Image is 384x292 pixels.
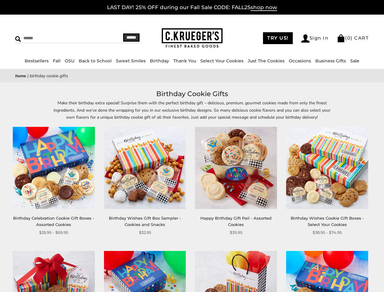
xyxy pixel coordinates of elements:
[5,269,63,287] iframe: Sign Up via Text for Offers
[15,33,96,43] input: Search
[27,73,29,79] span: |
[200,216,272,227] a: Happy Birthday Gift Pail - Assorted Cookies
[291,216,364,227] a: Birthday Wishes Cookie Gift Boxes - Select Your Cookies
[150,58,169,64] a: Birthday
[107,4,277,11] a: LAST DAY! 25% OFF during our Fall Sale CODE: FALL25shop now
[301,34,329,43] a: Sign In
[116,58,146,64] a: Sweet Smiles
[24,89,360,99] h1: Birthday Cookie Gifts
[39,229,68,236] span: $35.95 - $69.95
[25,58,49,64] a: Bestsellers
[104,127,186,209] img: Birthday Wishes Gift Box Sampler - Cookies and Snacks
[65,58,74,64] a: OSU
[230,229,242,236] span: $39.95
[79,58,112,64] a: Back to School
[15,73,26,79] a: Home
[337,34,345,42] img: Bag
[289,58,311,64] a: Occasions
[53,58,61,64] a: Fall
[350,58,359,64] a: Sale
[301,34,310,43] img: Account
[248,58,285,64] a: Just The Cookies
[15,72,369,79] nav: breadcrumbs
[347,35,351,41] span: 0
[109,216,181,227] a: Birthday Wishes Gift Box Sampler - Cookies and Snacks
[139,229,151,236] span: $32.95
[162,28,223,48] img: C.KRUEGER'S
[13,216,94,227] a: Birthday Celebration Cookie Gift Boxes - Assorted Cookies
[286,127,368,209] img: Birthday Wishes Cookie Gift Boxes - Select Your Cookies
[251,4,277,11] span: shop now
[173,58,196,64] a: Thank You
[313,229,342,236] span: $38.95 - $74.95
[315,58,346,64] a: Business Gifts
[15,36,21,42] img: Search
[263,32,293,44] a: TRY US!
[52,99,332,120] p: Make their birthday extra special! Surprise them with the perfect birthday gift – delicious, prem...
[13,127,95,209] img: Birthday Celebration Cookie Gift Boxes - Assorted Cookies
[195,127,277,209] img: Happy Birthday Gift Pail - Assorted Cookies
[200,58,244,64] a: Select Your Cookies
[30,73,68,79] span: Birthday Cookie Gifts
[337,35,369,41] a: (0) CART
